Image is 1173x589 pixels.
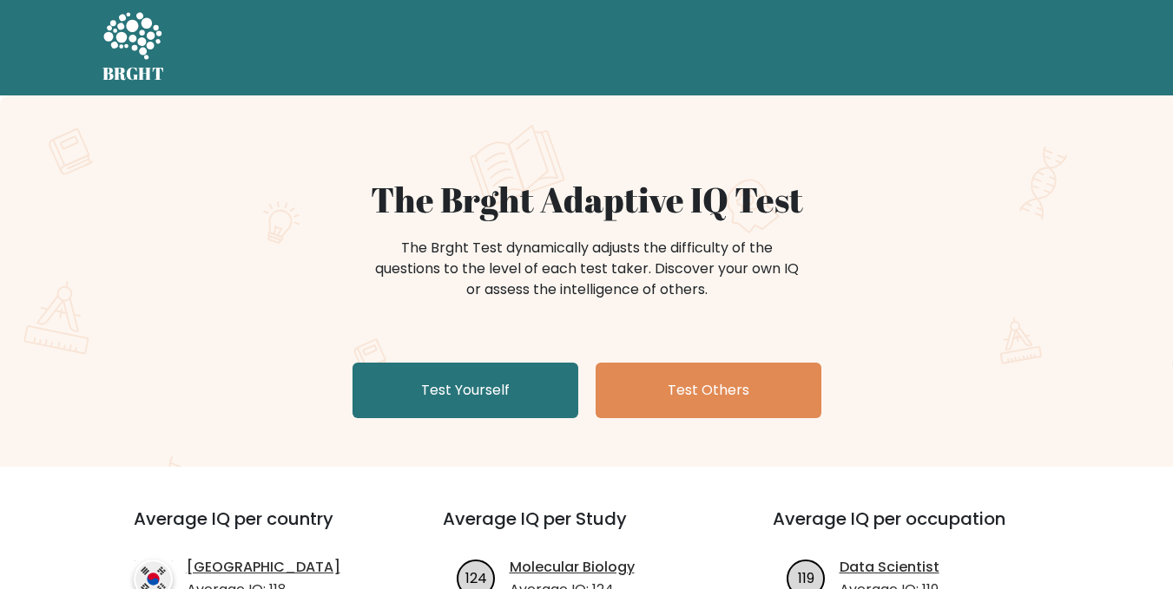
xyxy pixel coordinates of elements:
div: The Brght Test dynamically adjusts the difficulty of the questions to the level of each test take... [370,238,804,300]
a: Test Yourself [353,363,578,418]
a: Data Scientist [840,557,939,578]
h3: Average IQ per Study [443,508,731,550]
a: Test Others [596,363,821,418]
a: [GEOGRAPHIC_DATA] [187,557,340,578]
text: 119 [798,567,814,587]
text: 124 [465,567,487,587]
a: BRGHT [102,7,165,88]
a: Molecular Biology [510,557,635,578]
h3: Average IQ per country [134,508,380,550]
h5: BRGHT [102,63,165,84]
h3: Average IQ per occupation [773,508,1061,550]
h1: The Brght Adaptive IQ Test [163,179,1011,220]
